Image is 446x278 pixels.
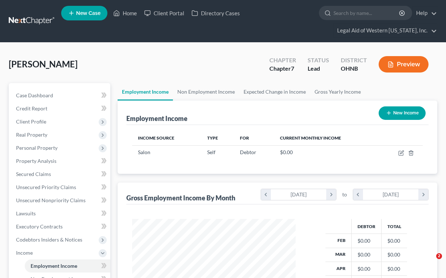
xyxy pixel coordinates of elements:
[280,149,293,155] span: $0.00
[31,263,77,269] span: Employment Income
[363,189,419,200] div: [DATE]
[25,259,110,273] a: Employment Income
[10,220,110,233] a: Executory Contracts
[358,237,375,244] div: $0.00
[358,265,375,273] div: $0.00
[261,189,271,200] i: chevron_left
[341,64,367,73] div: OHNB
[280,135,341,141] span: Current Monthly Income
[418,189,428,200] i: chevron_right
[10,207,110,220] a: Lawsuits
[10,102,110,115] a: Credit Report
[16,158,56,164] span: Property Analysis
[269,64,296,73] div: Chapter
[118,83,173,101] a: Employment Income
[379,106,426,120] button: New Income
[16,223,63,230] span: Executory Contracts
[326,189,336,200] i: chevron_right
[173,83,239,101] a: Non Employment Income
[10,181,110,194] a: Unsecured Priority Claims
[333,24,437,37] a: Legal Aid of Western [US_STATE], Inc.
[10,89,110,102] a: Case Dashboard
[10,168,110,181] a: Secured Claims
[16,145,58,151] span: Personal Property
[138,135,174,141] span: Income Source
[16,171,51,177] span: Secured Claims
[126,193,235,202] div: Gross Employment Income By Month
[16,184,76,190] span: Unsecured Priority Claims
[358,251,375,258] div: $0.00
[207,135,218,141] span: Type
[325,248,352,262] th: Mar
[382,262,407,275] td: $0.00
[382,234,407,248] td: $0.00
[382,248,407,262] td: $0.00
[325,262,352,275] th: Apr
[126,114,188,123] div: Employment Income
[16,105,47,111] span: Credit Report
[76,11,100,16] span: New Case
[16,236,82,243] span: Codebtors Insiders & Notices
[421,253,439,271] iframe: Intercom live chat
[16,92,53,98] span: Case Dashboard
[16,250,33,256] span: Income
[110,7,141,20] a: Home
[341,56,367,64] div: District
[240,135,249,141] span: For
[141,7,188,20] a: Client Portal
[207,149,216,155] span: Self
[10,154,110,168] a: Property Analysis
[16,118,46,125] span: Client Profile
[413,7,437,20] a: Help
[269,56,296,64] div: Chapter
[308,56,329,64] div: Status
[352,219,382,234] th: Debtor
[188,7,244,20] a: Directory Cases
[342,191,347,198] span: to
[271,189,327,200] div: [DATE]
[353,189,363,200] i: chevron_left
[9,59,78,69] span: [PERSON_NAME]
[382,219,407,234] th: Total
[291,65,294,72] span: 7
[16,210,36,216] span: Lawsuits
[16,197,86,203] span: Unsecured Nonpriority Claims
[16,132,47,138] span: Real Property
[10,194,110,207] a: Unsecured Nonpriority Claims
[138,149,150,155] span: Salon
[333,6,400,20] input: Search by name...
[239,83,310,101] a: Expected Change in Income
[436,253,442,259] span: 2
[379,56,429,73] button: Preview
[308,64,329,73] div: Lead
[240,149,256,155] span: Debtor
[325,234,352,248] th: Feb
[310,83,365,101] a: Gross Yearly Income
